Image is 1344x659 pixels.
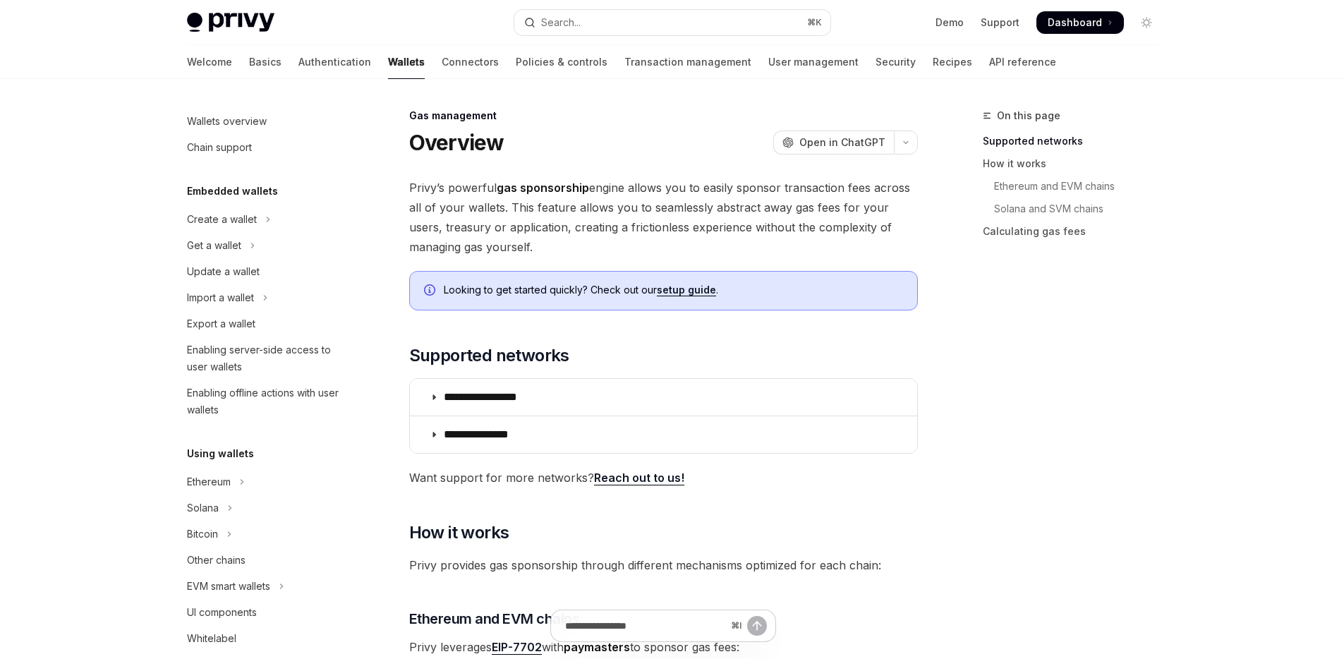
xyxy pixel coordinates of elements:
[298,45,371,79] a: Authentication
[176,135,356,160] a: Chain support
[409,555,918,575] span: Privy provides gas sponsorship through different mechanisms optimized for each chain:
[409,178,918,257] span: Privy’s powerful engine allows you to easily sponsor transaction fees across all of your wallets....
[409,468,918,488] span: Want support for more networks?
[187,552,246,569] div: Other chains
[981,16,1019,30] a: Support
[1135,11,1158,34] button: Toggle dark mode
[997,107,1060,124] span: On this page
[1036,11,1124,34] a: Dashboard
[388,45,425,79] a: Wallets
[176,311,356,337] a: Export a wallet
[176,207,356,232] button: Toggle Create a wallet section
[187,263,260,280] div: Update a wallet
[187,341,348,375] div: Enabling server-side access to user wallets
[187,183,278,200] h5: Embedded wallets
[176,495,356,521] button: Toggle Solana section
[187,473,231,490] div: Ethereum
[187,315,255,332] div: Export a wallet
[187,13,274,32] img: light logo
[176,626,356,651] a: Whitelabel
[409,109,918,123] div: Gas management
[799,135,885,150] span: Open in ChatGPT
[409,521,509,544] span: How it works
[936,16,964,30] a: Demo
[409,130,504,155] h1: Overview
[187,630,236,647] div: Whitelabel
[565,610,725,641] input: Ask a question...
[176,380,356,423] a: Enabling offline actions with user wallets
[594,471,684,485] a: Reach out to us!
[442,45,499,79] a: Connectors
[176,233,356,258] button: Toggle Get a wallet section
[176,285,356,310] button: Toggle Import a wallet section
[768,45,859,79] a: User management
[176,337,356,380] a: Enabling server-side access to user wallets
[187,45,232,79] a: Welcome
[187,211,257,228] div: Create a wallet
[983,175,1169,198] a: Ethereum and EVM chains
[444,283,903,297] span: Looking to get started quickly? Check out our .
[176,600,356,625] a: UI components
[424,284,438,298] svg: Info
[187,526,218,543] div: Bitcoin
[983,198,1169,220] a: Solana and SVM chains
[514,10,830,35] button: Open search
[176,109,356,134] a: Wallets overview
[187,500,219,516] div: Solana
[187,445,254,462] h5: Using wallets
[747,616,767,636] button: Send message
[497,181,589,195] strong: gas sponsorship
[187,237,241,254] div: Get a wallet
[1048,16,1102,30] span: Dashboard
[187,113,267,130] div: Wallets overview
[657,284,716,296] a: setup guide
[933,45,972,79] a: Recipes
[773,131,894,155] button: Open in ChatGPT
[187,139,252,156] div: Chain support
[983,130,1169,152] a: Supported networks
[187,289,254,306] div: Import a wallet
[176,548,356,573] a: Other chains
[983,152,1169,175] a: How it works
[176,259,356,284] a: Update a wallet
[176,574,356,599] button: Toggle EVM smart wallets section
[249,45,281,79] a: Basics
[409,344,569,367] span: Supported networks
[983,220,1169,243] a: Calculating gas fees
[876,45,916,79] a: Security
[187,578,270,595] div: EVM smart wallets
[624,45,751,79] a: Transaction management
[516,45,607,79] a: Policies & controls
[989,45,1056,79] a: API reference
[187,604,257,621] div: UI components
[187,385,348,418] div: Enabling offline actions with user wallets
[807,17,822,28] span: ⌘ K
[176,469,356,495] button: Toggle Ethereum section
[541,14,581,31] div: Search...
[176,521,356,547] button: Toggle Bitcoin section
